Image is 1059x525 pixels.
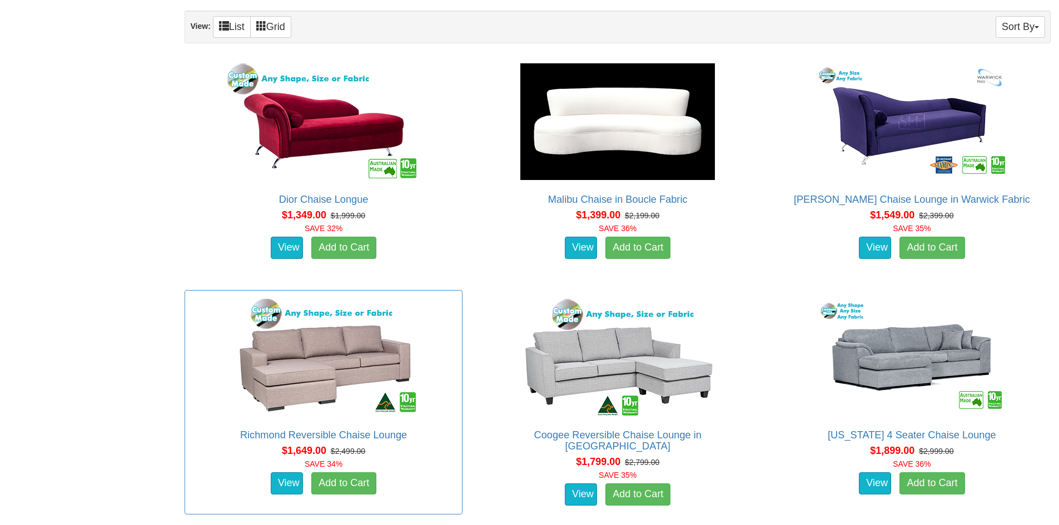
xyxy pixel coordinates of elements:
[565,237,597,259] a: View
[599,471,637,479] font: SAVE 35%
[605,483,670,506] a: Add to Cart
[282,445,326,456] span: $1,649.00
[305,224,342,233] font: SAVE 32%
[305,459,342,468] font: SAVE 34%
[919,211,953,220] del: $2,399.00
[859,472,891,494] a: View
[518,296,718,418] img: Coogee Reversible Chaise Lounge in Fabric
[576,456,620,467] span: $1,799.00
[919,447,953,456] del: $2,999.00
[899,472,964,494] a: Add to Cart
[605,237,670,259] a: Add to Cart
[812,61,1012,183] img: Romeo Chaise Lounge in Warwick Fabric
[893,224,931,233] font: SAVE 35%
[794,194,1030,205] a: [PERSON_NAME] Chaise Lounge in Warwick Fabric
[996,16,1045,38] button: Sort By
[534,429,702,452] a: Coogee Reversible Chaise Lounge in [GEOGRAPHIC_DATA]
[311,237,376,259] a: Add to Cart
[893,459,931,468] font: SAVE 36%
[271,472,303,494] a: View
[576,209,620,221] span: $1,399.00
[565,483,597,506] a: View
[548,194,688,205] a: Malibu Chaise in Boucle Fabric
[870,209,914,221] span: $1,549.00
[311,472,376,494] a: Add to Cart
[223,296,424,418] img: Richmond Reversible Chaise Lounge
[282,209,326,221] span: $1,349.00
[859,237,891,259] a: View
[899,237,964,259] a: Add to Cart
[625,211,659,220] del: $2,199.00
[625,458,659,467] del: $2,799.00
[190,22,210,31] strong: View:
[518,61,718,183] img: Malibu Chaise in Boucle Fabric
[331,211,365,220] del: $1,999.00
[599,224,637,233] font: SAVE 36%
[870,445,914,456] span: $1,899.00
[213,16,251,38] a: List
[223,61,424,183] img: Dior Chaise Longue
[240,429,407,441] a: Richmond Reversible Chaise Lounge
[250,16,291,38] a: Grid
[279,194,369,205] a: Dior Chaise Longue
[331,447,365,456] del: $2,499.00
[828,429,996,441] a: [US_STATE] 4 Seater Chaise Lounge
[812,296,1012,418] img: Texas 4 Seater Chaise Lounge
[271,237,303,259] a: View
